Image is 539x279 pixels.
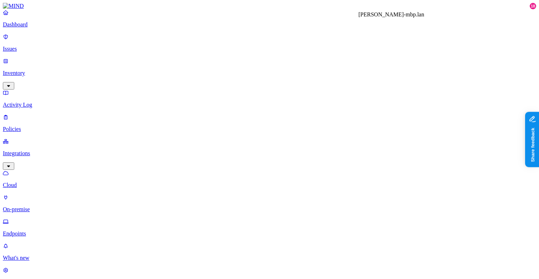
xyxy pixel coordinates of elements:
div: [PERSON_NAME]-mbp.lan [359,11,424,18]
p: Activity Log [3,102,536,108]
p: Endpoints [3,230,536,237]
p: Policies [3,126,536,132]
p: Dashboard [3,21,536,28]
p: Inventory [3,70,536,76]
p: Integrations [3,150,536,157]
p: Issues [3,46,536,52]
p: On-premise [3,206,536,213]
div: 18 [530,3,536,9]
p: What's new [3,255,536,261]
img: MIND [3,3,24,9]
p: Cloud [3,182,536,188]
